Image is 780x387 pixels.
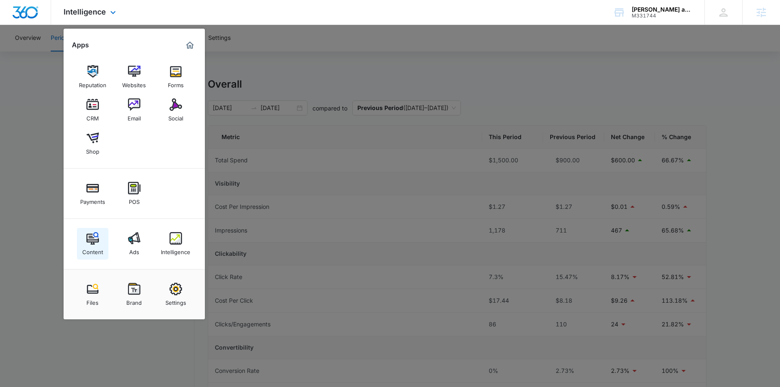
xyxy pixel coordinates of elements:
div: v 4.0.25 [23,13,41,20]
div: Domain Overview [32,49,74,54]
div: Intelligence [161,245,190,255]
a: Websites [118,61,150,93]
img: tab_domain_overview_orange.svg [22,48,29,55]
a: CRM [77,94,108,126]
div: Websites [122,78,146,88]
div: Ads [129,245,139,255]
div: Payments [80,194,105,205]
div: Email [128,111,141,122]
a: Files [77,279,108,310]
a: Email [118,94,150,126]
img: logo_orange.svg [13,13,20,20]
a: Social [160,94,192,126]
div: Content [82,245,103,255]
a: Shop [77,127,108,159]
a: Ads [118,228,150,260]
a: Forms [160,61,192,93]
div: POS [129,194,140,205]
a: Intelligence [160,228,192,260]
span: Intelligence [64,7,106,16]
a: Brand [118,279,150,310]
a: POS [118,178,150,209]
a: Marketing 360® Dashboard [183,39,197,52]
div: Social [168,111,183,122]
div: Settings [165,295,186,306]
div: CRM [86,111,99,122]
div: account id [632,13,692,19]
div: Files [86,295,98,306]
a: Settings [160,279,192,310]
a: Reputation [77,61,108,93]
div: account name [632,6,692,13]
div: Reputation [79,78,106,88]
div: Shop [86,144,99,155]
a: Payments [77,178,108,209]
img: tab_keywords_by_traffic_grey.svg [83,48,89,55]
h2: Apps [72,41,89,49]
div: Keywords by Traffic [92,49,140,54]
div: Domain: [DOMAIN_NAME] [22,22,91,28]
a: Content [77,228,108,260]
div: Forms [168,78,184,88]
div: Brand [126,295,142,306]
img: website_grey.svg [13,22,20,28]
